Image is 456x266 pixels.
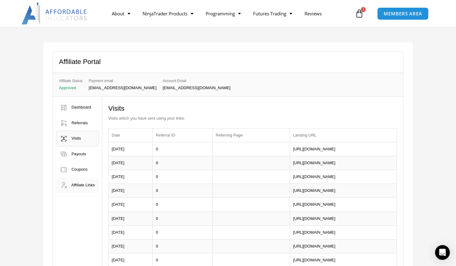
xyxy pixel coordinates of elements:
[290,142,397,156] td: [URL][DOMAIN_NAME]
[59,86,83,90] p: Approved
[290,184,397,198] td: [URL][DOMAIN_NAME]
[156,133,175,137] span: Referral ID
[290,225,397,239] td: [URL][DOMAIN_NAME]
[108,198,153,212] td: [DATE]
[290,156,397,170] td: [URL][DOMAIN_NAME]
[108,239,153,253] td: [DATE]
[59,77,83,84] span: Affiliate Status
[71,105,91,109] span: Dashboard
[377,7,429,20] a: MEMBERS AREA
[89,86,156,90] p: [EMAIL_ADDRESS][DOMAIN_NAME]
[108,115,397,122] p: Visits which you have sent using your links.
[293,133,317,137] span: Landing URL
[22,2,88,25] img: LogoAI | Affordable Indicators – NinjaTrader
[71,167,87,172] span: Coupons
[361,7,366,12] span: 1
[153,170,212,184] td: 0
[153,142,212,156] td: 0
[290,198,397,212] td: [URL][DOMAIN_NAME]
[108,225,153,239] td: [DATE]
[71,152,86,156] span: Payouts
[112,133,120,137] span: Date
[247,6,298,21] a: Futures Trading
[89,77,156,84] span: Payment email
[108,184,153,198] td: [DATE]
[56,100,99,115] a: Dashboard
[435,245,450,260] div: Open Intercom Messenger
[106,6,136,21] a: About
[216,133,243,137] span: Referring Page
[136,6,200,21] a: NinjaTrader Products
[59,58,101,66] h2: Affiliate Portal
[200,6,247,21] a: Programming
[108,156,153,170] td: [DATE]
[108,170,153,184] td: [DATE]
[56,177,99,193] a: Affiliate Links
[298,6,328,21] a: Reviews
[163,86,230,90] p: [EMAIL_ADDRESS][DOMAIN_NAME]
[106,6,354,21] nav: Menu
[346,5,373,22] a: 1
[290,239,397,253] td: [URL][DOMAIN_NAME]
[290,170,397,184] td: [URL][DOMAIN_NAME]
[153,198,212,212] td: 0
[71,121,88,125] span: Referrals
[153,184,212,198] td: 0
[153,239,212,253] td: 0
[163,77,230,84] span: Account Email
[56,131,99,146] a: Visits
[153,156,212,170] td: 0
[56,162,99,177] a: Coupons
[108,142,153,156] td: [DATE]
[56,146,99,162] a: Payouts
[71,183,95,187] span: Affiliate Links
[153,212,212,225] td: 0
[290,212,397,225] td: [URL][DOMAIN_NAME]
[71,136,81,141] span: Visits
[153,225,212,239] td: 0
[56,115,99,131] a: Referrals
[108,104,397,113] h2: Visits
[384,11,422,16] span: MEMBERS AREA
[108,212,153,225] td: [DATE]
